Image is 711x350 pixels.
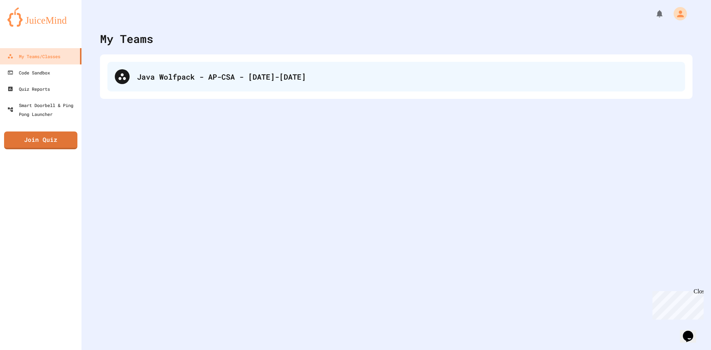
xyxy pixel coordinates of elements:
div: Code Sandbox [7,68,50,77]
div: Java Wolfpack - AP-CSA - [DATE]-[DATE] [107,62,685,91]
div: My Teams [100,30,153,47]
div: My Notifications [641,7,666,20]
iframe: chat widget [680,320,704,343]
iframe: chat widget [650,288,704,320]
div: Smart Doorbell & Ping Pong Launcher [7,101,79,119]
img: logo-orange.svg [7,7,74,27]
a: Join Quiz [4,131,77,149]
div: My Teams/Classes [7,52,60,61]
div: Java Wolfpack - AP-CSA - [DATE]-[DATE] [137,71,678,82]
div: Quiz Reports [7,84,50,93]
div: My Account [666,5,689,22]
div: Chat with us now!Close [3,3,51,47]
